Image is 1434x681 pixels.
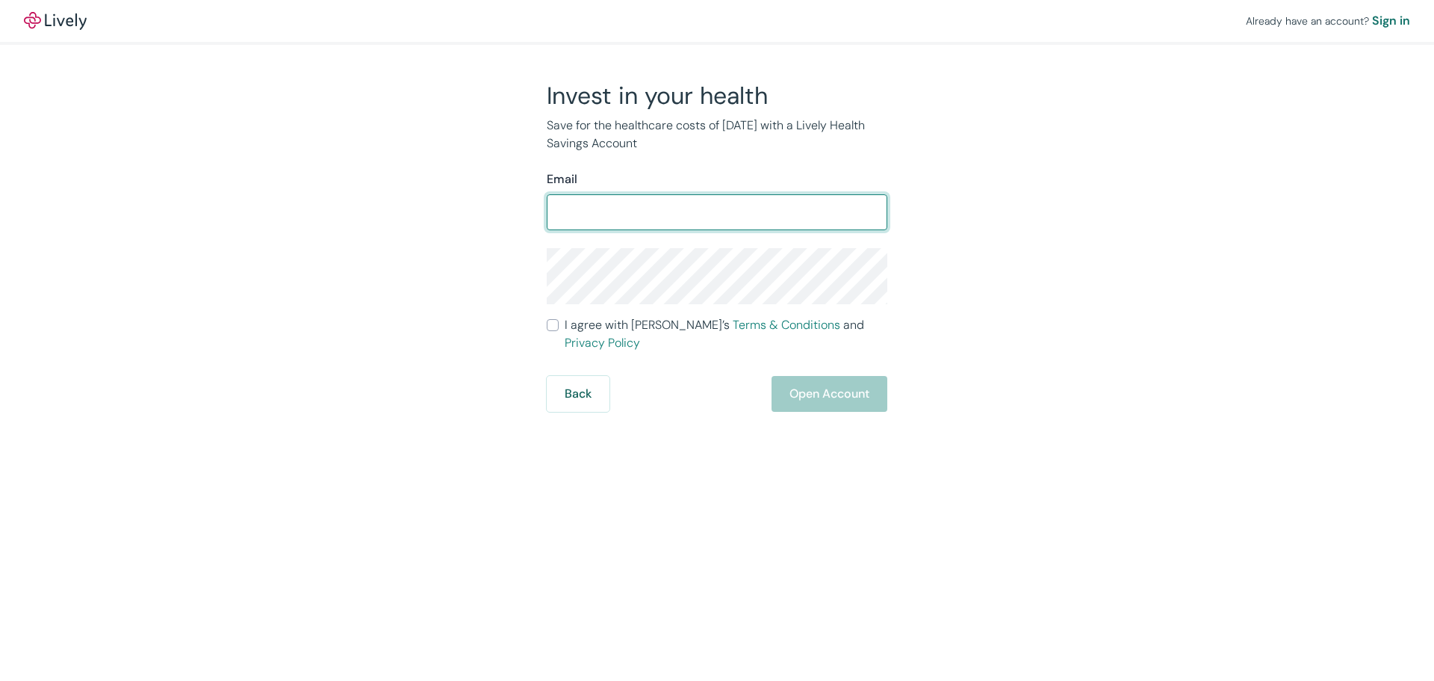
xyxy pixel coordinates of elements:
a: Terms & Conditions [733,317,840,333]
label: Email [547,170,577,188]
button: Back [547,376,609,412]
a: LivelyLively [24,12,87,30]
p: Save for the healthcare costs of [DATE] with a Lively Health Savings Account [547,117,887,152]
a: Sign in [1372,12,1410,30]
a: Privacy Policy [565,335,640,351]
span: I agree with [PERSON_NAME]’s and [565,316,887,352]
h2: Invest in your health [547,81,887,111]
img: Lively [24,12,87,30]
div: Already have an account? [1246,12,1410,30]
